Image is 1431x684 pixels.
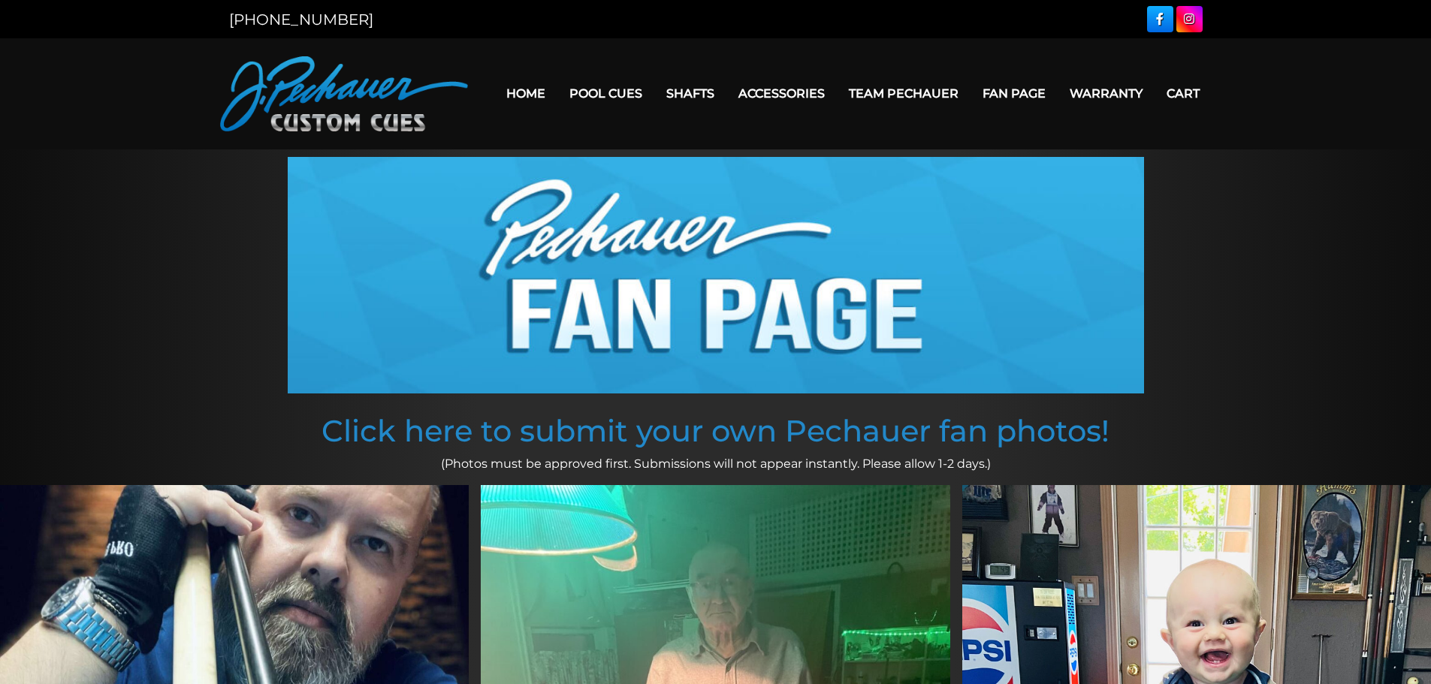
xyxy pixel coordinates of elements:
a: Accessories [726,74,837,113]
a: Home [494,74,557,113]
img: Pechauer Custom Cues [220,56,468,131]
a: Fan Page [971,74,1058,113]
a: Pool Cues [557,74,654,113]
a: Cart [1155,74,1212,113]
a: Shafts [654,74,726,113]
a: [PHONE_NUMBER] [229,11,373,29]
a: Warranty [1058,74,1155,113]
a: Click here to submit your own Pechauer fan photos! [322,412,1109,449]
a: Team Pechauer [837,74,971,113]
